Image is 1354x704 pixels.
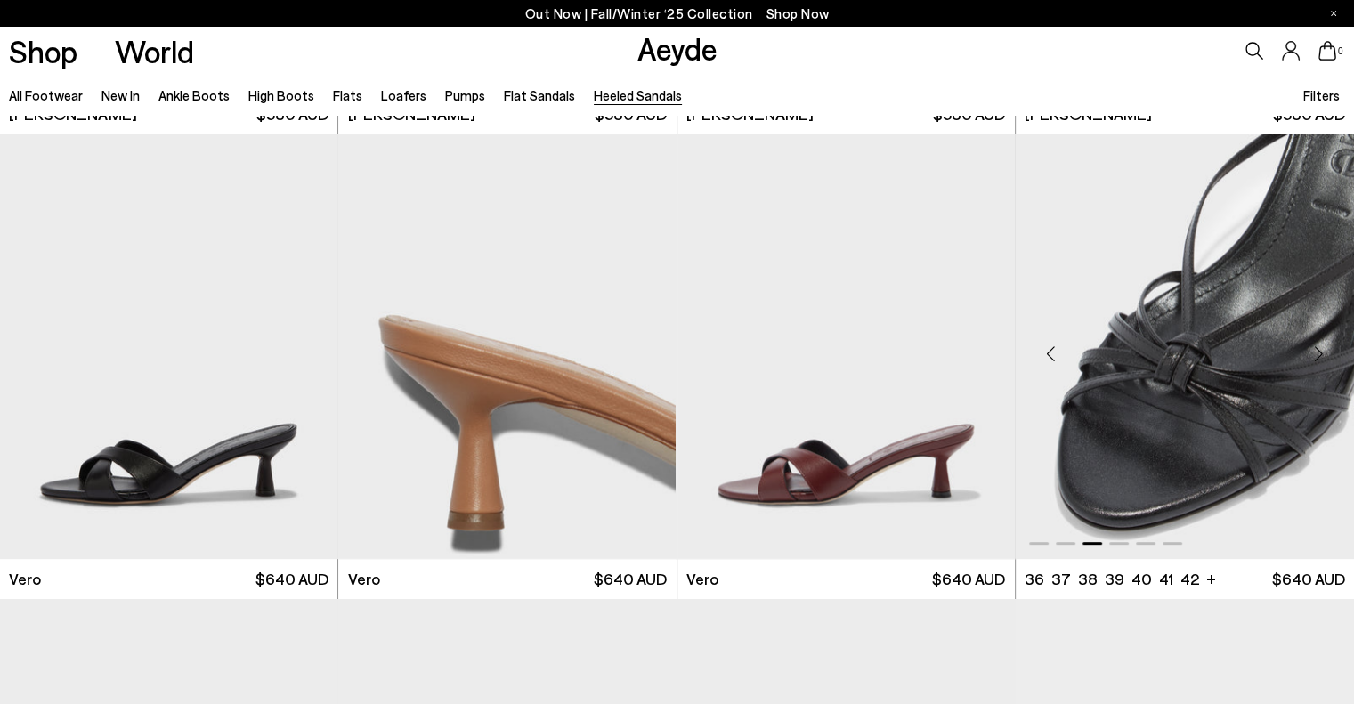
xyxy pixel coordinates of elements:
[677,134,1015,559] a: 6 / 6 1 / 6 2 / 6 3 / 6 4 / 6 5 / 6 6 / 6 1 / 6 Next slide Previous slide
[1180,568,1199,590] li: 42
[1303,87,1340,103] span: Filters
[348,568,380,590] span: Vero
[677,134,1015,559] div: 1 / 6
[338,134,676,559] div: 4 / 6
[445,87,485,103] a: Pumps
[255,568,328,590] span: $640 AUD
[932,568,1005,590] span: $640 AUD
[101,87,140,103] a: New In
[1105,568,1124,590] li: 39
[1016,559,1354,599] a: 36 37 38 39 40 41 42 + $640 AUD
[1051,568,1071,590] li: 37
[115,36,194,67] a: World
[1206,566,1216,590] li: +
[1318,41,1336,61] a: 0
[333,87,362,103] a: Flats
[525,3,830,25] p: Out Now | Fall/Winter ‘25 Collection
[766,5,830,21] span: Navigate to /collections/new-in
[1016,134,1354,559] img: Abby Leather Mules
[676,134,1013,559] img: Vero Leather Mules
[594,568,667,590] span: $640 AUD
[1025,568,1194,590] ul: variant
[1025,568,1044,590] li: 36
[1131,568,1152,590] li: 40
[637,29,718,67] a: Aeyde
[504,87,575,103] a: Flat Sandals
[1159,568,1173,590] li: 41
[677,559,1015,599] a: Vero $640 AUD
[1016,134,1354,559] a: Next slide Previous slide
[338,134,676,559] img: Vero Leather Mules
[338,134,676,559] a: Next slide Previous slide
[248,87,314,103] a: High Boots
[1078,568,1098,590] li: 38
[9,87,83,103] a: All Footwear
[338,559,676,599] a: Vero $640 AUD
[1292,327,1345,380] div: Next slide
[677,134,1015,559] img: Vero Leather Mules
[676,134,1013,559] div: 5 / 6
[594,87,682,103] a: Heeled Sandals
[1336,46,1345,56] span: 0
[158,87,230,103] a: Ankle Boots
[9,36,77,67] a: Shop
[9,568,41,590] span: Vero
[1015,134,1352,559] div: 2 / 6
[381,87,426,103] a: Loafers
[1272,568,1345,590] span: $640 AUD
[1016,134,1354,559] div: 3 / 6
[1015,134,1352,559] img: Vero Leather Mules
[1025,327,1078,380] div: Previous slide
[686,568,718,590] span: Vero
